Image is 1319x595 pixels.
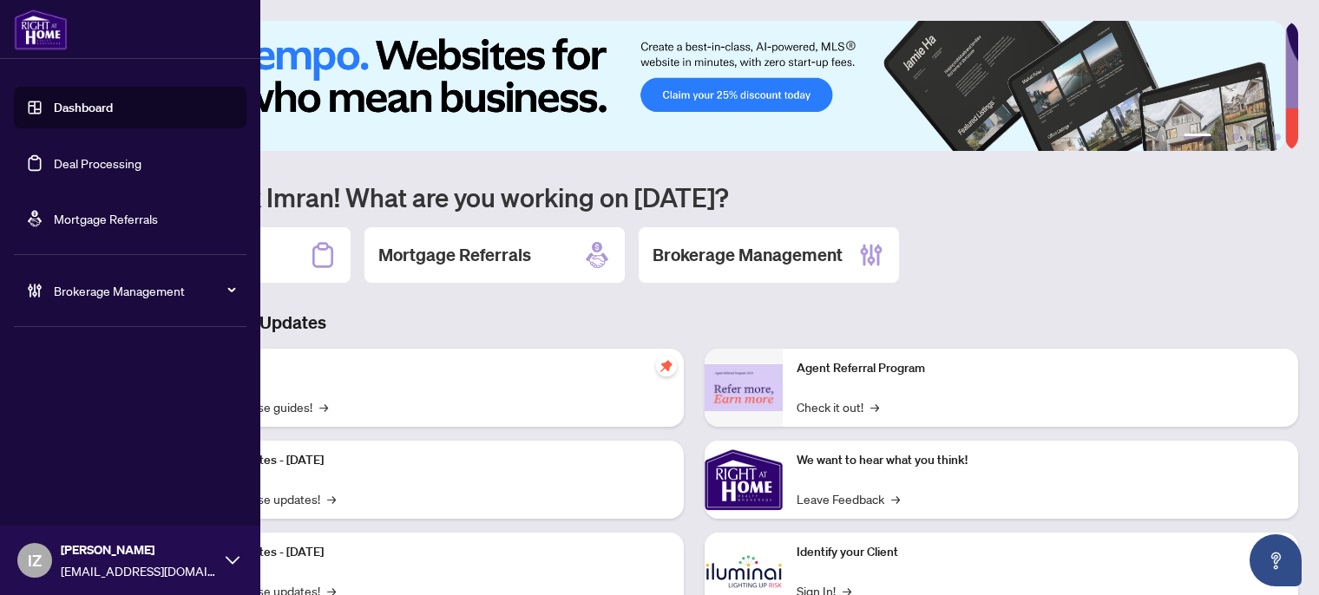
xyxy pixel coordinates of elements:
[61,561,217,580] span: [EMAIL_ADDRESS][DOMAIN_NAME]
[797,397,879,416] a: Check it out!→
[61,540,217,559] span: [PERSON_NAME]
[1232,134,1239,141] button: 3
[653,243,843,267] h2: Brokerage Management
[1274,134,1281,141] button: 6
[1184,134,1211,141] button: 1
[797,359,1284,378] p: Agent Referral Program
[1260,134,1267,141] button: 5
[797,451,1284,470] p: We want to hear what you think!
[90,21,1285,151] img: Slide 0
[891,489,900,508] span: →
[705,364,783,412] img: Agent Referral Program
[54,100,113,115] a: Dashboard
[656,356,677,376] span: pushpin
[327,489,336,508] span: →
[54,155,141,171] a: Deal Processing
[378,243,531,267] h2: Mortgage Referrals
[182,543,670,562] p: Platform Updates - [DATE]
[14,9,68,50] img: logo
[797,489,900,508] a: Leave Feedback→
[182,451,670,470] p: Platform Updates - [DATE]
[319,397,328,416] span: →
[182,359,670,378] p: Self-Help
[28,548,42,572] span: IZ
[870,397,879,416] span: →
[54,281,234,300] span: Brokerage Management
[1218,134,1225,141] button: 2
[1246,134,1253,141] button: 4
[90,180,1298,213] h1: Welcome back Imran! What are you working on [DATE]?
[705,441,783,519] img: We want to hear what you think!
[797,543,1284,562] p: Identify your Client
[90,311,1298,335] h3: Brokerage & Industry Updates
[54,211,158,226] a: Mortgage Referrals
[1250,534,1302,586] button: Open asap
